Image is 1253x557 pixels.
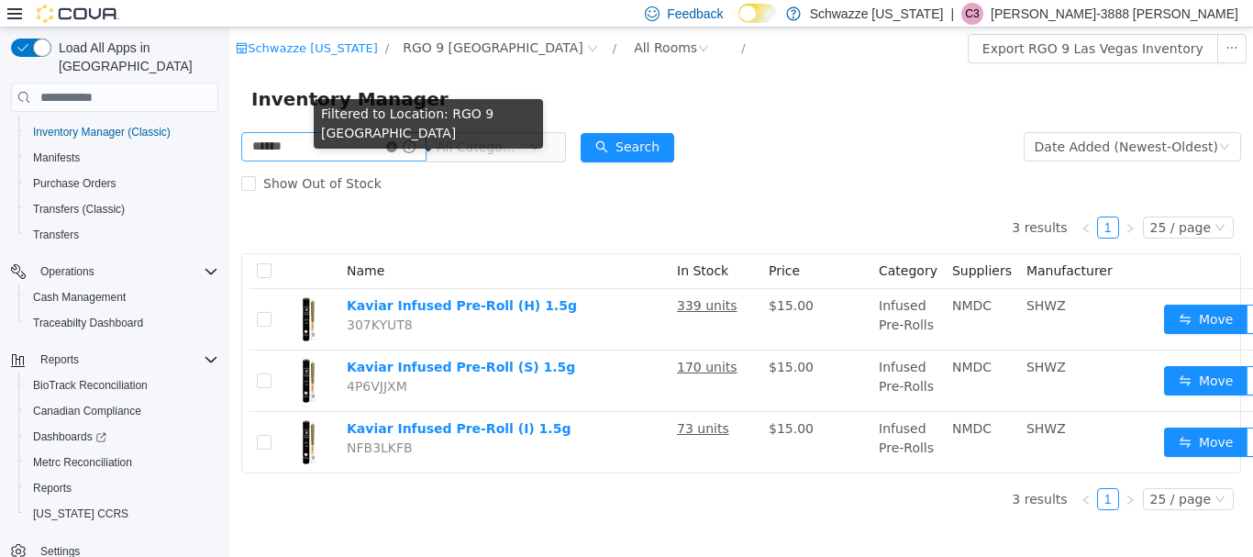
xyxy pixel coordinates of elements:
i: icon: down [985,466,996,479]
td: Infused Pre-Rolls [642,323,715,384]
i: icon: right [895,467,906,478]
u: 73 units [448,394,500,408]
u: 170 units [448,332,508,347]
span: Dark Mode [738,23,739,24]
td: Infused Pre-Rolls [642,262,715,323]
span: BioTrack Reconciliation [33,378,148,393]
li: Next Page [890,461,912,483]
span: Canadian Compliance [26,400,218,422]
span: / [512,14,516,28]
a: Transfers [26,224,86,246]
span: Operations [40,264,94,279]
a: 1 [869,190,889,210]
a: Canadian Compliance [26,400,149,422]
button: icon: searchSearch [351,106,445,135]
button: Inventory Manager (Classic) [18,119,226,145]
button: [US_STATE] CCRS [18,501,226,527]
span: Dashboards [26,426,218,448]
span: Traceabilty Dashboard [26,312,218,334]
span: Reports [33,481,72,496]
li: 1 [868,461,890,483]
span: Category [649,236,708,251]
button: icon: ellipsis [1017,339,1047,368]
u: 339 units [448,271,508,285]
span: $15.00 [539,271,584,285]
span: Purchase Orders [26,173,218,195]
div: Date Added (Newest-Oldest) [805,106,989,133]
button: Operations [4,259,226,284]
i: icon: shop [6,15,18,27]
span: / [156,14,160,28]
button: Reports [4,347,226,373]
span: Cash Management [33,290,126,305]
div: All Rooms [405,6,468,34]
button: Transfers [18,222,226,248]
button: icon: swapMove [935,400,1019,429]
button: icon: ellipsis [1017,277,1047,306]
span: Inventory Manager (Classic) [26,121,218,143]
span: SHWZ [797,332,837,347]
span: [US_STATE] CCRS [33,507,128,521]
a: Dashboards [26,426,114,448]
a: [US_STATE] CCRS [26,503,136,525]
span: Transfers [33,228,79,242]
button: BioTrack Reconciliation [18,373,226,398]
a: Metrc Reconciliation [26,451,139,473]
span: BioTrack Reconciliation [26,374,218,396]
button: Transfers (Classic) [18,196,226,222]
span: RGO 9 Las Vegas [173,10,354,30]
span: Washington CCRS [26,503,218,525]
span: Feedback [667,5,723,23]
span: Transfers [26,224,218,246]
button: Export RGO 9 Las Vegas Inventory [738,6,989,36]
span: Metrc Reconciliation [26,451,218,473]
a: Reports [26,477,79,499]
span: Metrc Reconciliation [33,455,132,470]
img: Kaviar Infused Pre-Roll (I) 1.5g hero shot [57,392,103,438]
span: Traceabilty Dashboard [33,316,143,330]
button: Cash Management [18,284,226,310]
span: Show Out of Stock [27,149,160,163]
span: 4P6VJJXM [117,351,178,366]
i: icon: down [990,114,1001,127]
div: Christopher-3888 Perales [961,3,983,25]
li: 3 results [782,189,837,211]
li: Previous Page [846,461,868,483]
span: 307KYUT8 [117,290,183,305]
span: Suppliers [723,236,782,251]
a: Cash Management [26,286,133,308]
a: Kaviar Infused Pre-Roll (H) 1.5g [117,271,348,285]
span: / [383,14,387,28]
span: Reports [26,477,218,499]
span: NMDC [723,332,762,347]
li: 1 [868,189,890,211]
img: Kaviar Infused Pre-Roll (H) 1.5g hero shot [57,269,103,315]
li: Previous Page [846,189,868,211]
div: 25 / page [921,462,981,482]
span: Manifests [26,147,218,169]
div: Filtered to Location: RGO 9 [GEOGRAPHIC_DATA] [84,72,314,121]
button: Reports [18,475,226,501]
span: Purchase Orders [33,176,116,191]
a: Kaviar Infused Pre-Roll (I) 1.5g [117,394,341,408]
div: 25 / page [921,190,981,210]
span: NMDC [723,394,762,408]
a: Transfers (Classic) [26,198,132,220]
span: Name [117,236,155,251]
button: icon: swapMove [935,339,1019,368]
td: Infused Pre-Rolls [642,384,715,445]
p: | [950,3,954,25]
span: $15.00 [539,332,584,347]
span: Dashboards [33,429,106,444]
button: icon: ellipsis [988,6,1017,36]
a: Manifests [26,147,87,169]
span: NFB3LKFB [117,413,183,428]
p: [PERSON_NAME]-3888 [PERSON_NAME] [991,3,1238,25]
i: icon: down [985,195,996,207]
span: SHWZ [797,394,837,408]
li: Next Page [890,189,912,211]
span: Inventory Manager [22,57,230,86]
li: 3 results [782,461,837,483]
span: Cash Management [26,286,218,308]
a: Traceabilty Dashboard [26,312,150,334]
